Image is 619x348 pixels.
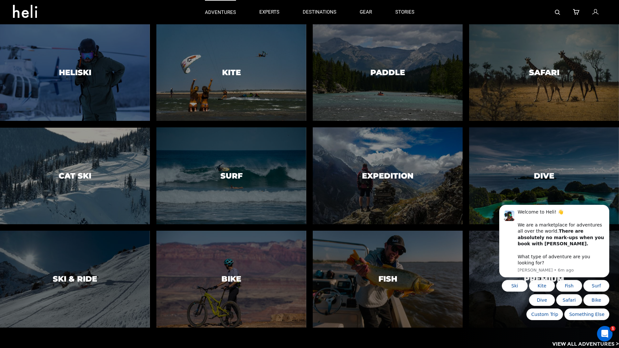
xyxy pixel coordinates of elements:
p: destinations [303,9,336,16]
h3: Kite [222,68,241,77]
h3: Heliski [59,68,91,77]
h3: Bike [221,275,241,284]
iframe: Intercom live chat [597,326,613,342]
h3: Paddle [370,68,405,77]
p: experts [259,9,279,16]
h3: Safari [529,68,559,77]
h3: Surf [220,172,242,180]
h3: Cat Ski [59,172,91,180]
p: adventures [205,9,236,16]
iframe: Intercom notifications message [490,203,619,345]
h3: Fish [378,275,397,284]
h3: Expedition [362,172,413,180]
span: 1 [610,326,615,331]
img: search-bar-icon.svg [555,10,560,15]
a: PremiumPremium image [469,231,619,328]
h3: Ski & Ride [53,275,97,284]
h3: Dive [534,172,554,180]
